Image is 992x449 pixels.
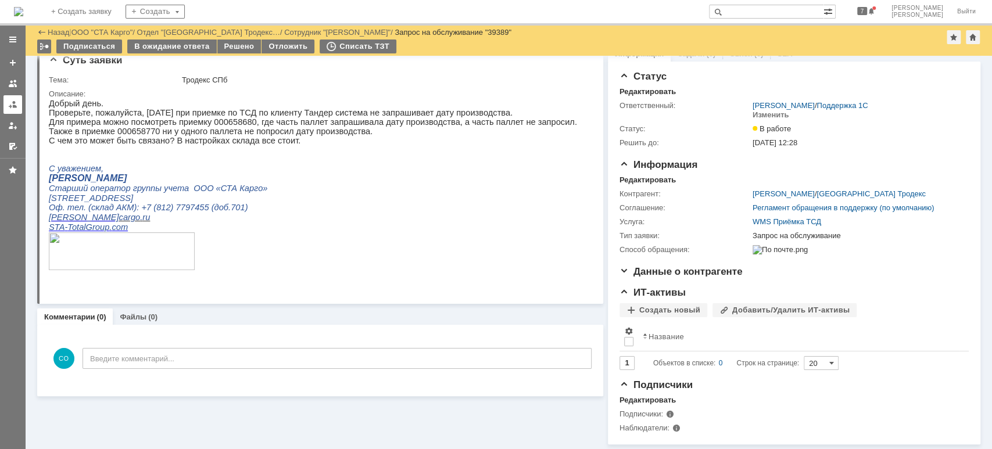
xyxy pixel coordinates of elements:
[753,124,791,133] span: В работе
[49,76,180,85] div: Тема:
[619,423,736,433] div: Наблюдатели:
[49,55,122,66] span: Суть заявки
[37,39,51,53] div: Работа с массовостью
[16,124,19,133] span: -
[53,348,74,369] span: СО
[97,312,106,321] div: (0)
[619,138,750,148] div: Решить до:
[753,138,797,147] span: [DATE] 12:28
[137,28,285,37] div: /
[3,116,22,135] a: Мои заявки
[619,266,743,277] span: Данные о контрагенте
[619,217,750,227] div: Услуга:
[94,114,101,123] span: ru
[719,356,723,370] div: 0
[619,175,676,185] div: Редактировать
[619,71,667,82] span: Статус
[619,189,750,199] div: Контрагент:
[63,124,79,133] span: com
[619,287,686,298] span: ИТ-активы
[3,95,22,114] a: Заявки в моей ответственности
[891,12,943,19] span: [PERSON_NAME]
[19,124,60,133] span: TotalGroup
[120,312,146,321] a: Файлы
[753,189,815,198] a: [PERSON_NAME]
[71,28,137,37] div: /
[284,28,391,37] a: Сотрудник "[PERSON_NAME]"
[3,53,22,72] a: Создать заявку
[619,101,750,110] div: Ответственный:
[753,231,963,240] div: Запрос на обслуживание
[3,137,22,156] a: Мои согласования
[284,28,395,37] div: /
[619,245,750,254] div: Способ обращения:
[966,30,980,44] div: Сделать домашней страницей
[753,101,815,110] a: [PERSON_NAME]
[624,326,633,336] span: Настройки
[69,27,71,36] div: |
[70,114,92,123] span: cargo
[60,124,63,133] span: .
[816,189,925,198] a: [GEOGRAPHIC_DATA] Тродекс
[49,89,588,99] div: Описание:
[753,101,868,110] div: /
[891,5,943,12] span: [PERSON_NAME]
[619,379,693,390] span: Подписчики
[44,312,95,321] a: Комментарии
[619,159,697,170] span: Информация
[653,356,799,370] i: Строк на странице:
[395,28,511,37] div: Запрос на обслуживание "39389"
[619,87,676,96] div: Редактировать
[753,203,934,212] a: Регламент обращения в поддержку (по умолчанию)
[753,189,926,199] div: /
[182,76,586,85] div: Тродекс СПб
[619,231,750,240] div: Тип заявки:
[947,30,961,44] div: Добавить в избранное
[816,101,868,110] a: Поддержка 1С
[91,114,94,123] span: .
[857,7,868,15] span: 7
[823,5,835,16] span: Расширенный поиск
[638,322,959,351] th: Название
[3,74,22,93] a: Заявки на командах
[48,28,69,37] a: Назад
[148,312,157,321] div: (0)
[619,203,750,213] div: Соглашение:
[619,410,736,419] div: Подписчики:
[71,28,133,37] a: ООО "СТА Карго"
[14,7,23,16] img: logo
[753,217,821,226] a: WMS Приёмка ТСД
[753,110,789,120] div: Изменить
[619,124,750,134] div: Статус:
[126,5,185,19] div: Создать
[14,7,23,16] a: Перейти на домашнюю страницу
[619,396,676,405] div: Редактировать
[137,28,280,37] a: Отдел "[GEOGRAPHIC_DATA] Тродекс…
[653,359,715,367] span: Объектов в списке:
[127,104,199,113] span: 7797455 (доб.701)
[649,332,684,341] div: Название
[753,245,808,254] img: По почте.png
